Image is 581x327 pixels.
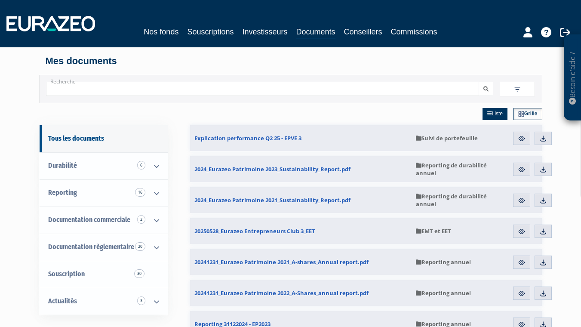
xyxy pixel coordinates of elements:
[539,228,547,235] img: download.svg
[190,218,412,244] a: 20250528_Eurazeo Entrepreneurs Club 3_EET
[539,259,547,266] img: download.svg
[513,86,521,93] img: filter.svg
[48,161,77,170] span: Durabilité
[194,134,301,142] span: Explication performance Q2 25 - EPVE 3
[416,192,502,208] span: Reporting de durabilité annuel
[539,166,547,173] img: download.svg
[194,165,350,173] span: 2024_Eurazeo Patrimoine 2023_Sustainability_Report.pdf
[137,215,145,224] span: 2
[194,289,369,297] span: 20241231_Eurazeo Patrimoine 2022_A-Shares_annual report.pdf
[135,188,145,197] span: 16
[40,261,168,288] a: Souscription30
[518,259,526,266] img: eye.svg
[416,161,502,177] span: Reporting de durabilité annuel
[539,290,547,297] img: download.svg
[190,156,412,182] a: 2024_Eurazeo Patrimoine 2023_Sustainability_Report.pdf
[137,296,145,305] span: 3
[242,26,287,38] a: Investisseurs
[539,197,547,204] img: download.svg
[518,290,526,297] img: eye.svg
[416,289,471,297] span: Reporting annuel
[518,135,526,142] img: eye.svg
[40,234,168,261] a: Documentation règlementaire 20
[187,26,234,38] a: Souscriptions
[194,227,315,235] span: 20250528_Eurazeo Entrepreneurs Club 3_EET
[194,258,369,266] span: 20241231_Eurazeo Patrimoine 2021_A-shares_Annual report.pdf
[46,82,480,96] input: Recherche
[46,56,536,66] h4: Mes documents
[137,161,145,170] span: 6
[416,134,478,142] span: Suivi de portefeuille
[416,227,451,235] span: EMT et EET
[518,111,524,117] img: grid.svg
[344,26,382,38] a: Conseillers
[40,125,168,152] a: Tous les documents
[190,280,412,306] a: 20241231_Eurazeo Patrimoine 2022_A-Shares_annual report.pdf
[513,108,542,120] a: Grille
[48,297,77,305] span: Actualités
[190,187,412,213] a: 2024_Eurazeo Patrimoine 2021_Sustainability_Report.pdf
[48,270,85,278] span: Souscription
[296,26,335,39] a: Documents
[40,179,168,207] a: Reporting 16
[135,242,145,251] span: 20
[416,258,471,266] span: Reporting annuel
[6,16,95,31] img: 1732889491-logotype_eurazeo_blanc_rvb.png
[40,288,168,315] a: Actualités 3
[539,135,547,142] img: download.svg
[190,249,412,275] a: 20241231_Eurazeo Patrimoine 2021_A-shares_Annual report.pdf
[568,39,578,117] p: Besoin d'aide ?
[48,243,134,251] span: Documentation règlementaire
[40,152,168,179] a: Durabilité 6
[518,228,526,235] img: eye.svg
[518,197,526,204] img: eye.svg
[194,196,350,204] span: 2024_Eurazeo Patrimoine 2021_Sustainability_Report.pdf
[48,188,77,197] span: Reporting
[483,108,507,120] a: Liste
[144,26,178,38] a: Nos fonds
[48,216,130,224] span: Documentation commerciale
[518,166,526,173] img: eye.svg
[40,207,168,234] a: Documentation commerciale 2
[134,269,144,278] span: 30
[391,26,437,38] a: Commissions
[190,125,412,151] a: Explication performance Q2 25 - EPVE 3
